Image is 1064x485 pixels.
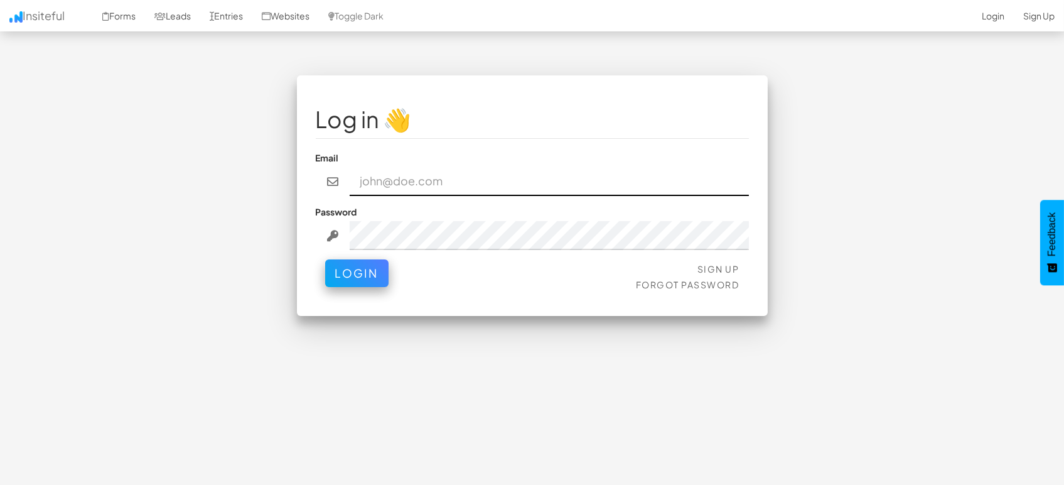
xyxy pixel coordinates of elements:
img: icon.png [9,11,23,23]
label: Password [316,205,357,218]
input: john@doe.com [350,167,749,196]
button: Login [325,259,389,287]
h1: Log in 👋 [316,107,749,132]
label: Email [316,151,339,164]
button: Feedback - Show survey [1040,200,1064,285]
a: Forgot Password [636,279,739,290]
a: Sign Up [697,263,739,275]
span: Feedback [1046,212,1058,256]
